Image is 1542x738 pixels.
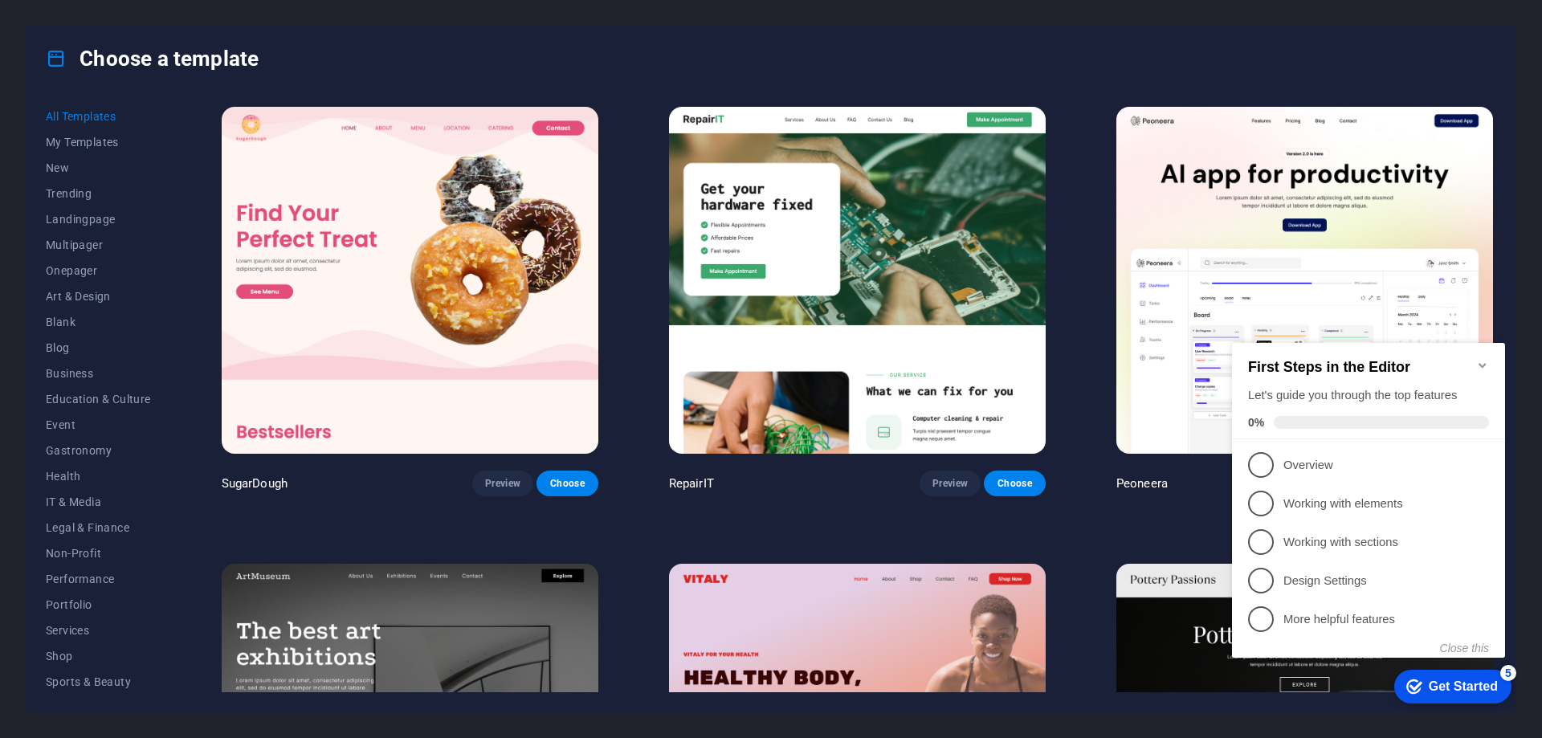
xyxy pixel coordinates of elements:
[46,650,151,663] span: Shop
[46,495,151,508] span: IT & Media
[46,566,151,592] button: Performance
[46,669,151,695] button: Sports & Beauty
[669,107,1046,454] img: RepairIT
[275,345,291,361] div: 5
[46,515,151,540] button: Legal & Finance
[58,292,251,308] p: More helpful features
[46,206,151,232] button: Landingpage
[46,283,151,309] button: Art & Design
[6,165,279,203] li: Working with elements
[203,360,272,374] div: Get Started
[46,187,151,200] span: Trending
[46,341,151,354] span: Blog
[46,264,151,277] span: Onepager
[46,290,151,303] span: Art & Design
[1116,475,1168,491] p: Peoneera
[169,350,286,384] div: Get Started 5 items remaining, 0% complete
[46,361,151,386] button: Business
[46,239,151,251] span: Multipager
[46,418,151,431] span: Event
[46,46,259,71] h4: Choose a template
[46,463,151,489] button: Health
[46,161,151,174] span: New
[46,232,151,258] button: Multipager
[46,386,151,412] button: Education & Culture
[46,110,151,123] span: All Templates
[214,322,263,335] button: Close this
[46,573,151,585] span: Performance
[46,129,151,155] button: My Templates
[6,126,279,165] li: Overview
[46,412,151,438] button: Event
[46,547,151,560] span: Non-Profit
[46,598,151,611] span: Portfolio
[46,316,151,328] span: Blank
[46,643,151,669] button: Shop
[984,471,1045,496] button: Choose
[6,280,279,319] li: More helpful features
[932,477,968,490] span: Preview
[46,155,151,181] button: New
[46,592,151,618] button: Portfolio
[46,393,151,406] span: Education & Culture
[222,107,598,454] img: SugarDough
[46,258,151,283] button: Onepager
[46,470,151,483] span: Health
[46,104,151,129] button: All Templates
[222,475,288,491] p: SugarDough
[669,475,714,491] p: RepairIT
[22,39,263,56] h2: First Steps in the Editor
[58,176,251,193] p: Working with elements
[997,477,1032,490] span: Choose
[920,471,981,496] button: Preview
[46,367,151,380] span: Business
[46,181,151,206] button: Trending
[46,444,151,457] span: Gastronomy
[46,489,151,515] button: IT & Media
[485,477,520,490] span: Preview
[22,67,263,84] div: Let's guide you through the top features
[6,203,279,242] li: Working with sections
[472,471,533,496] button: Preview
[46,213,151,226] span: Landingpage
[46,521,151,534] span: Legal & Finance
[46,540,151,566] button: Non-Profit
[22,96,48,109] span: 0%
[46,309,151,335] button: Blank
[58,137,251,154] p: Overview
[46,438,151,463] button: Gastronomy
[46,675,151,688] span: Sports & Beauty
[46,624,151,637] span: Services
[549,477,585,490] span: Choose
[536,471,598,496] button: Choose
[46,136,151,149] span: My Templates
[58,253,251,270] p: Design Settings
[6,242,279,280] li: Design Settings
[1116,107,1493,454] img: Peoneera
[46,335,151,361] button: Blog
[46,618,151,643] button: Services
[58,214,251,231] p: Working with sections
[251,39,263,52] div: Minimize checklist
